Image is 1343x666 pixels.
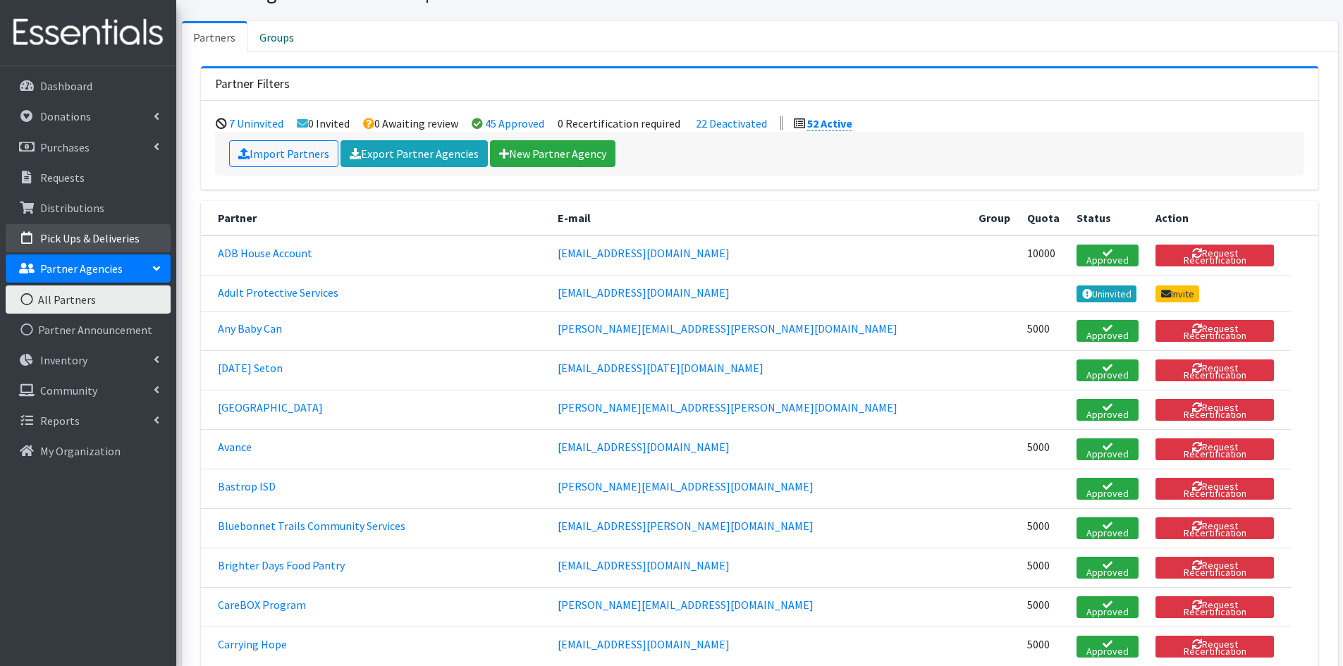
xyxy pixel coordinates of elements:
a: 7 Uninvited [229,116,283,130]
a: [GEOGRAPHIC_DATA] [218,400,323,414]
a: Distributions [6,194,171,222]
a: Partner Agencies [6,254,171,283]
td: 5000 [1019,548,1068,587]
a: Purchases [6,133,171,161]
li: 0 Invited [297,116,350,130]
a: Approved [1077,557,1139,579]
button: Request Recertification [1155,359,1274,381]
button: Request Recertification [1155,438,1274,460]
p: Distributions [40,201,104,215]
a: 22 Deactivated [696,116,767,130]
a: Requests [6,164,171,192]
a: Reports [6,407,171,435]
a: Approved [1077,517,1139,539]
a: [PERSON_NAME][EMAIL_ADDRESS][PERSON_NAME][DOMAIN_NAME] [558,400,897,414]
a: Bluebonnet Trails Community Services [218,519,405,533]
a: Approved [1077,438,1139,460]
th: Group [970,201,1019,235]
a: Uninvited [1077,285,1136,302]
a: Inventory [6,346,171,374]
p: Pick Ups & Deliveries [40,231,140,245]
a: [EMAIL_ADDRESS][DOMAIN_NAME] [558,440,730,454]
th: Partner [201,201,549,235]
a: Avance [218,440,252,454]
a: [PERSON_NAME][EMAIL_ADDRESS][DOMAIN_NAME] [558,479,814,493]
a: [PERSON_NAME][EMAIL_ADDRESS][PERSON_NAME][DOMAIN_NAME] [558,321,897,335]
a: [EMAIL_ADDRESS][DOMAIN_NAME] [558,558,730,572]
a: Approved [1077,399,1139,421]
a: Pick Ups & Deliveries [6,224,171,252]
a: Groups [247,21,306,52]
a: [EMAIL_ADDRESS][DOMAIN_NAME] [558,246,730,260]
p: Donations [40,109,91,123]
th: E-mail [549,201,970,235]
td: 5000 [1019,508,1068,548]
td: 5000 [1019,311,1068,350]
a: Partners [182,21,247,52]
a: [EMAIL_ADDRESS][PERSON_NAME][DOMAIN_NAME] [558,519,814,533]
a: Invite [1155,285,1199,302]
a: [EMAIL_ADDRESS][DOMAIN_NAME] [558,637,730,651]
button: Request Recertification [1155,320,1274,342]
a: Approved [1077,320,1139,342]
button: Request Recertification [1155,517,1274,539]
td: 5000 [1019,429,1068,469]
p: Community [40,383,97,397]
th: Quota [1019,201,1068,235]
a: Brighter Days Food Pantry [218,558,345,572]
a: 45 Approved [485,116,544,130]
p: My Organization [40,444,121,458]
p: Partner Agencies [40,261,123,276]
a: Approved [1077,636,1139,658]
li: 0 Recertification required [558,116,680,130]
a: Approved [1077,596,1139,618]
a: Approved [1077,245,1139,266]
th: Action [1147,201,1291,235]
a: 52 Active [807,116,852,131]
a: [EMAIL_ADDRESS][DOMAIN_NAME] [558,285,730,300]
button: Request Recertification [1155,596,1274,618]
a: [DATE] Seton [218,361,283,375]
td: 10000 [1019,235,1068,276]
h3: Partner Filters [215,77,290,92]
a: Adult Protective Services [218,285,338,300]
td: 5000 [1019,627,1068,666]
button: Request Recertification [1155,557,1274,579]
a: Donations [6,102,171,130]
a: Bastrop ISD [218,479,276,493]
a: Community [6,376,171,405]
p: Purchases [40,140,90,154]
li: 0 Awaiting review [363,116,458,130]
a: ADB House Account [218,246,312,260]
button: Request Recertification [1155,636,1274,658]
a: Partner Announcement [6,316,171,344]
p: Inventory [40,353,87,367]
a: [EMAIL_ADDRESS][DATE][DOMAIN_NAME] [558,361,764,375]
a: Dashboard [6,72,171,100]
td: 5000 [1019,587,1068,627]
a: Approved [1077,359,1139,381]
a: Export Partner Agencies [341,140,488,167]
a: [PERSON_NAME][EMAIL_ADDRESS][DOMAIN_NAME] [558,598,814,612]
a: Import Partners [229,140,338,167]
button: Request Recertification [1155,245,1274,266]
a: My Organization [6,437,171,465]
p: Reports [40,414,80,428]
a: Any Baby Can [218,321,282,335]
th: Status [1068,201,1147,235]
p: Dashboard [40,79,92,93]
a: New Partner Agency [490,140,615,167]
a: Approved [1077,478,1139,500]
button: Request Recertification [1155,478,1274,500]
img: HumanEssentials [6,9,171,56]
p: Requests [40,171,85,185]
button: Request Recertification [1155,399,1274,421]
a: Carrying Hope [218,637,287,651]
a: CareBOX Program [218,598,306,612]
a: All Partners [6,285,171,314]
